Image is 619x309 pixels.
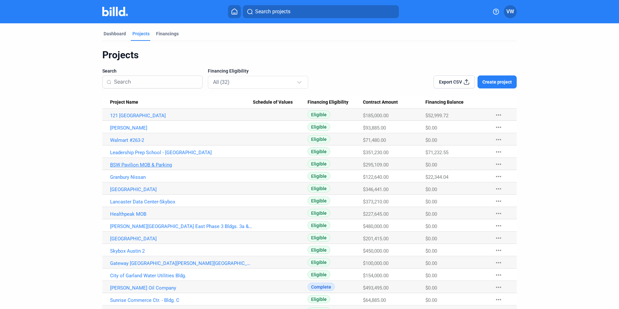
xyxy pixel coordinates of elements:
[495,173,502,180] mat-icon: more_horiz
[243,5,399,18] button: Search projects
[308,283,335,291] span: Complete
[363,223,388,229] span: $480,000.00
[253,99,308,105] div: Schedule of Values
[363,125,386,131] span: $93,885.00
[425,199,437,205] span: $0.00
[308,184,330,192] span: Eligible
[425,125,437,131] span: $0.00
[425,113,448,119] span: $52,999.72
[363,211,388,217] span: $227,645.00
[308,246,330,254] span: Eligible
[425,260,437,266] span: $0.00
[495,283,502,291] mat-icon: more_horiz
[308,295,330,303] span: Eligible
[110,113,253,119] a: 121 [GEOGRAPHIC_DATA]
[110,199,253,205] a: Lancaster Data Center-Skybox
[110,297,253,303] a: Sunrise Commerce Ctr. - Bldg. C
[156,30,179,37] div: Financings
[433,75,475,88] button: Export CSV
[425,285,437,291] span: $0.00
[425,150,448,155] span: $71,232.55
[308,234,330,242] span: Eligible
[504,5,517,18] button: VW
[425,248,437,254] span: $0.00
[132,30,150,37] div: Projects
[110,211,253,217] a: Healthpeak MOB
[363,285,388,291] span: $493,495.00
[363,236,388,242] span: $201,415.00
[213,79,230,85] mat-select-trigger: All (32)
[110,174,253,180] a: Granbury Nissan
[102,49,517,61] div: Projects
[363,113,388,119] span: $185,000.00
[308,123,330,131] span: Eligible
[308,172,330,180] span: Eligible
[104,30,126,37] div: Dashboard
[495,111,502,119] mat-icon: more_horiz
[308,258,330,266] span: Eligible
[110,99,138,105] span: Project Name
[110,223,253,229] a: [PERSON_NAME][GEOGRAPHIC_DATA] East Phase 3 Bldgs. 3a & 3b
[110,150,253,155] a: Leadership Prep School - [GEOGRAPHIC_DATA]
[110,125,253,131] a: [PERSON_NAME]
[363,297,386,303] span: $64,885.00
[495,259,502,267] mat-icon: more_horiz
[255,8,290,16] span: Search projects
[363,187,388,192] span: $346,441.00
[495,210,502,217] mat-icon: more_horiz
[308,197,330,205] span: Eligible
[425,187,437,192] span: $0.00
[308,209,330,217] span: Eligible
[363,99,425,105] div: Contract Amount
[425,99,464,105] span: Financing Balance
[495,197,502,205] mat-icon: more_horiz
[110,187,253,192] a: [GEOGRAPHIC_DATA]
[495,222,502,230] mat-icon: more_horiz
[363,99,398,105] span: Contract Amount
[363,162,388,168] span: $295,109.00
[425,211,437,217] span: $0.00
[425,174,448,180] span: $22,344.04
[308,221,330,229] span: Eligible
[495,136,502,143] mat-icon: more_horiz
[110,236,253,242] a: [GEOGRAPHIC_DATA]
[425,297,437,303] span: $0.00
[110,137,253,143] a: Walmart #263-2
[495,271,502,279] mat-icon: more_horiz
[110,260,253,266] a: Gateway [GEOGRAPHIC_DATA][PERSON_NAME][GEOGRAPHIC_DATA]
[482,79,512,85] span: Create project
[308,99,348,105] span: Financing Eligibility
[308,135,330,143] span: Eligible
[308,147,330,155] span: Eligible
[425,99,488,105] div: Financing Balance
[495,296,502,303] mat-icon: more_horiz
[495,185,502,193] mat-icon: more_horiz
[363,199,388,205] span: $373,210.00
[110,273,253,279] a: City of Garland Water Utilities Bldg.
[506,8,514,16] span: VW
[363,273,388,279] span: $154,000.00
[425,137,437,143] span: $0.00
[425,273,437,279] span: $0.00
[495,160,502,168] mat-icon: more_horiz
[308,160,330,168] span: Eligible
[114,75,198,89] input: Search
[208,68,249,74] span: Financing Eligibility
[425,236,437,242] span: $0.00
[425,162,437,168] span: $0.00
[495,123,502,131] mat-icon: more_horiz
[363,248,388,254] span: $450,000.00
[308,110,330,119] span: Eligible
[363,260,388,266] span: $100,000.00
[102,68,117,74] span: Search
[363,150,388,155] span: $351,230.00
[439,79,462,85] span: Export CSV
[110,99,253,105] div: Project Name
[425,223,437,229] span: $0.00
[110,248,253,254] a: Skybox Austin 2
[308,99,363,105] div: Financing Eligibility
[110,285,253,291] a: [PERSON_NAME] Oil Company
[495,234,502,242] mat-icon: more_horiz
[495,246,502,254] mat-icon: more_horiz
[308,270,330,279] span: Eligible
